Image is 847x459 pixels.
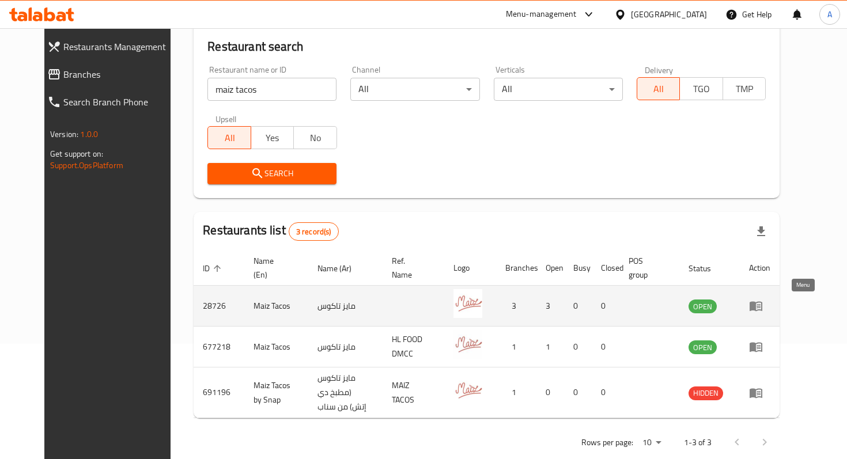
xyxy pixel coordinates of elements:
span: Name (Ar) [317,261,366,275]
span: TMP [728,81,761,97]
span: Ref. Name [392,254,430,282]
td: 0 [536,367,564,418]
a: Search Branch Phone [38,88,186,116]
input: Search for restaurant name or ID.. [207,78,336,101]
div: Rows per page: [638,434,665,452]
img: Maiz Tacos [453,330,482,359]
table: enhanced table [194,251,780,418]
th: Busy [564,251,592,286]
button: Yes [251,126,294,149]
span: TGO [685,81,718,97]
td: HL FOOD DMCC [383,327,444,367]
th: Closed [592,251,619,286]
div: Menu-management [506,7,577,21]
a: Restaurants Management [38,33,186,60]
span: Search [217,166,327,181]
span: All [642,81,675,97]
span: A [827,8,832,21]
td: 1 [496,327,536,367]
td: مايز تاكوس [308,327,383,367]
button: All [207,126,251,149]
button: No [293,126,336,149]
button: TMP [723,77,766,100]
span: HIDDEN [689,386,723,400]
label: Delivery [645,66,674,74]
div: OPEN [689,340,717,354]
button: Search [207,163,336,184]
td: مايز تاكوس (مطبخ دي إتش) من سناب [308,367,383,418]
span: Restaurants Management [63,40,176,54]
td: 1 [536,327,564,367]
td: Maiz Tacos [244,286,308,327]
a: Branches [38,60,186,88]
td: 0 [592,327,619,367]
th: Action [740,251,780,286]
span: ID [203,261,225,275]
td: 3 [496,286,536,327]
button: All [637,77,680,100]
img: Maiz Tacos [453,289,482,318]
td: 677218 [194,327,244,367]
td: 0 [564,327,592,367]
td: 3 [536,286,564,327]
div: All [350,78,479,101]
div: Export file [747,218,775,245]
th: Open [536,251,564,286]
span: OPEN [689,341,717,354]
h2: Restaurant search [207,38,766,55]
span: Yes [256,130,289,146]
td: 0 [592,367,619,418]
label: Upsell [215,115,237,123]
p: Rows per page: [581,435,633,450]
span: No [298,130,332,146]
td: 28726 [194,286,244,327]
span: All [213,130,246,146]
th: Branches [496,251,536,286]
span: 1.0.0 [80,127,98,142]
div: [GEOGRAPHIC_DATA] [631,8,707,21]
span: Name (En) [254,254,294,282]
h2: Restaurants list [203,222,338,241]
span: Branches [63,67,176,81]
p: 1-3 of 3 [684,435,712,450]
td: 0 [564,367,592,418]
td: 0 [564,286,592,327]
td: MAIZ TACOS [383,367,444,418]
td: Maiz Tacos [244,327,308,367]
span: Get support on: [50,146,103,161]
span: Status [689,261,726,275]
span: 3 record(s) [289,226,338,237]
div: All [494,78,623,101]
img: Maiz Tacos by Snap [453,376,482,405]
span: OPEN [689,300,717,313]
td: مايز تاكوس [308,286,383,327]
th: Logo [444,251,496,286]
span: Search Branch Phone [63,95,176,109]
td: 0 [592,286,619,327]
div: Menu [749,340,770,354]
div: Total records count [289,222,339,241]
button: TGO [679,77,723,100]
a: Support.OpsPlatform [50,158,123,173]
td: Maiz Tacos by Snap [244,367,308,418]
span: POS group [629,254,665,282]
td: 1 [496,367,536,418]
span: Version: [50,127,78,142]
div: Menu [749,386,770,400]
td: 691196 [194,367,244,418]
